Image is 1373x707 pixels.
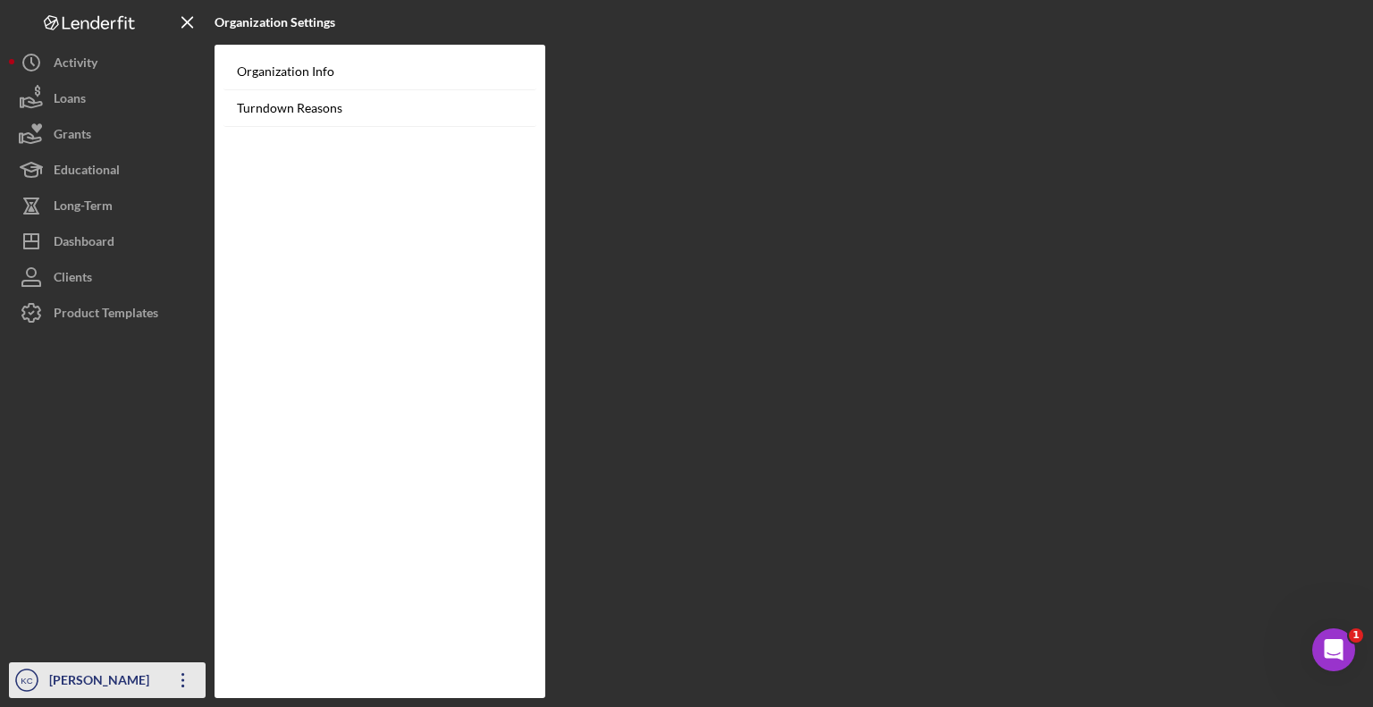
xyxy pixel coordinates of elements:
[223,90,536,127] a: Turndown Reasons
[54,45,97,85] div: Activity
[9,223,206,259] button: Dashboard
[54,223,114,264] div: Dashboard
[45,662,161,703] div: [PERSON_NAME]
[54,152,120,192] div: Educational
[54,259,92,299] div: Clients
[1349,628,1363,643] span: 1
[9,188,206,223] button: Long-Term
[9,80,206,116] button: Loans
[9,116,206,152] button: Grants
[9,45,206,80] button: Activity
[9,295,206,331] button: Product Templates
[223,54,536,90] a: Organization Info
[54,295,158,335] div: Product Templates
[215,15,335,29] b: Organization Settings
[21,676,32,686] text: KC
[9,152,206,188] button: Educational
[54,80,86,121] div: Loans
[54,188,113,228] div: Long-Term
[1312,628,1355,671] iframe: Intercom live chat
[9,662,206,698] button: KC[PERSON_NAME]
[54,116,91,156] div: Grants
[9,259,206,295] button: Clients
